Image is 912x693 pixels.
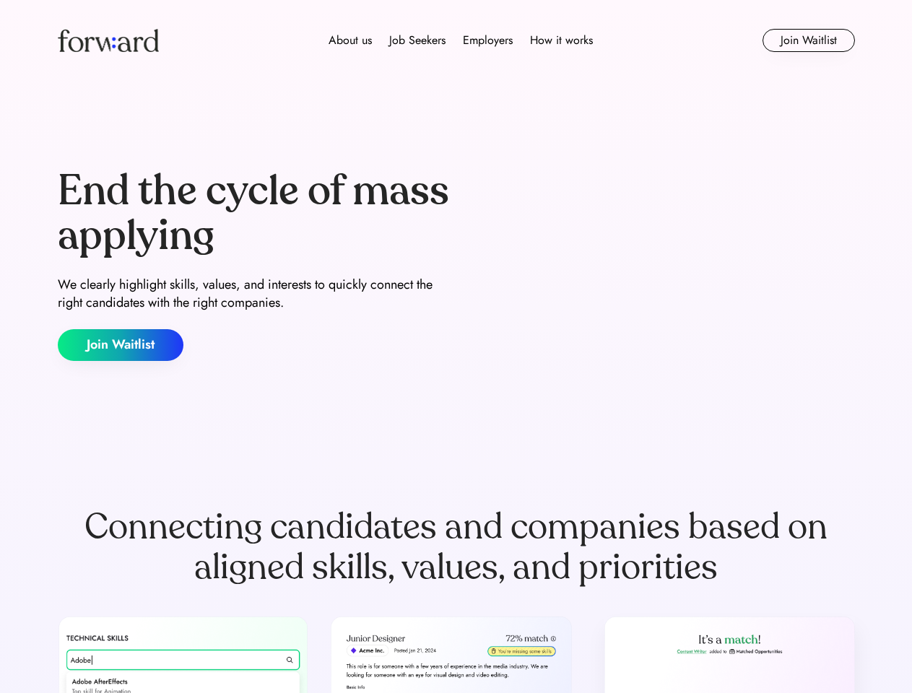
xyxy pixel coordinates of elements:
[389,32,446,49] div: Job Seekers
[329,32,372,49] div: About us
[58,329,183,361] button: Join Waitlist
[58,507,855,588] div: Connecting candidates and companies based on aligned skills, values, and priorities
[462,110,855,420] img: yH5BAEAAAAALAAAAAABAAEAAAIBRAA7
[58,29,159,52] img: Forward logo
[530,32,593,49] div: How it works
[763,29,855,52] button: Join Waitlist
[58,276,451,312] div: We clearly highlight skills, values, and interests to quickly connect the right candidates with t...
[463,32,513,49] div: Employers
[58,169,451,258] div: End the cycle of mass applying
